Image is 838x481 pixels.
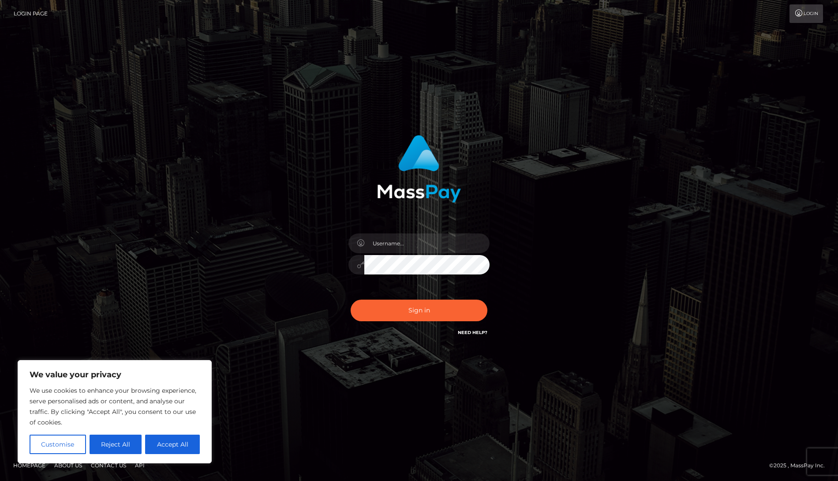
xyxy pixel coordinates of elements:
[364,233,490,253] input: Username...
[458,330,487,335] a: Need Help?
[769,461,831,470] div: © 2025 , MassPay Inc.
[351,300,487,321] button: Sign in
[90,435,142,454] button: Reject All
[87,458,130,472] a: Contact Us
[10,458,49,472] a: Homepage
[377,135,461,203] img: MassPay Login
[789,4,823,23] a: Login
[30,385,200,428] p: We use cookies to enhance your browsing experience, serve personalised ads or content, and analys...
[51,458,86,472] a: About Us
[14,4,48,23] a: Login Page
[30,435,86,454] button: Customise
[30,369,200,380] p: We value your privacy
[145,435,200,454] button: Accept All
[18,360,212,463] div: We value your privacy
[131,458,148,472] a: API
